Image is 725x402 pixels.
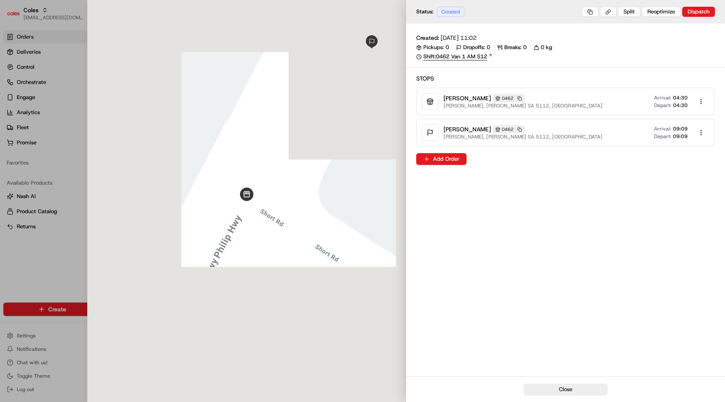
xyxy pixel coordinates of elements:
span: [PERSON_NAME], [PERSON_NAME] SA 5112, [GEOGRAPHIC_DATA] [443,102,602,109]
button: Dispatch [682,7,715,17]
div: Status: [416,7,467,17]
span: 0 [446,44,449,51]
span: Pickups: [423,44,444,51]
button: Reoptimize [642,7,681,17]
div: route_start-rte_jmu4TFiNcQ4E2p4oxTC59F [240,188,253,201]
span: [DATE] 11:02 [441,34,477,42]
span: 0 [487,44,490,51]
span: Created: [416,34,439,42]
span: 0 kg [541,44,552,51]
button: Close [524,384,608,395]
span: 04:30 [673,102,688,109]
span: Dropoffs: [463,44,485,51]
span: Depart: [654,102,671,109]
button: Split [618,7,640,17]
span: [PERSON_NAME], [PERSON_NAME] SA 5112, [GEOGRAPHIC_DATA] [443,133,602,140]
span: Arrival: [654,94,671,101]
span: Arrival: [654,125,671,132]
div: route_end-rte_jmu4TFiNcQ4E2p4oxTC59F [365,35,378,49]
div: 0462 [493,94,525,102]
span: 09:09 [673,125,688,132]
h2: Stops [416,74,715,83]
span: [PERSON_NAME] [443,94,491,102]
div: 0462 [493,125,525,133]
span: 04:30 [673,94,688,101]
span: [PERSON_NAME] [443,125,491,133]
span: Depart: [654,133,671,140]
span: Breaks: [504,44,522,51]
div: Created [437,7,464,17]
span: 0 [523,44,527,51]
span: 09:09 [673,133,688,140]
a: Shift:0462 Van 1 AM S12 [416,53,715,60]
button: Add Order [416,153,467,165]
